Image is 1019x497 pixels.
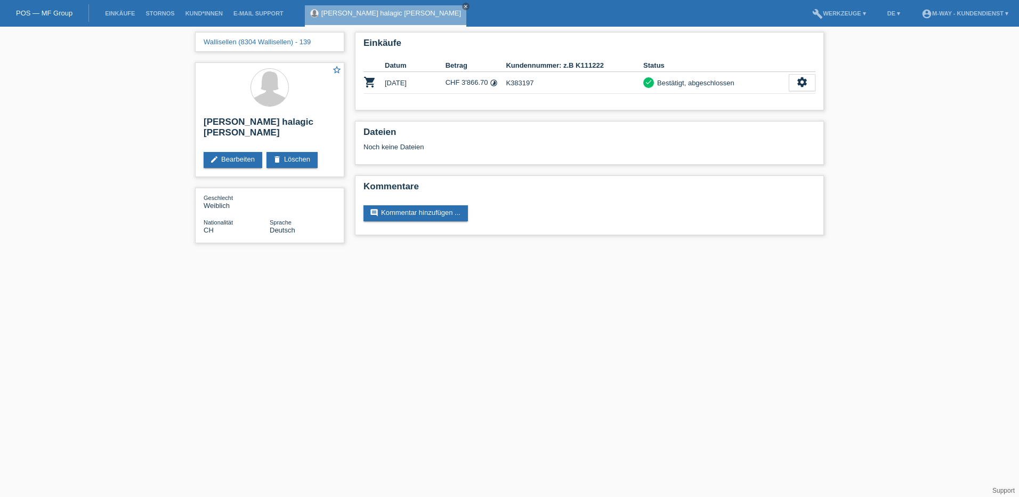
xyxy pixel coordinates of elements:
a: [PERSON_NAME] halagic [PERSON_NAME] [321,9,461,17]
i: POSP00022502 [363,76,376,89]
td: [DATE] [385,72,446,94]
td: K383197 [506,72,643,94]
span: Geschlecht [204,195,233,201]
a: buildWerkzeuge ▾ [807,10,871,17]
a: deleteLöschen [266,152,318,168]
h2: Kommentare [363,181,815,197]
i: check [645,78,652,86]
a: E-Mail Support [228,10,289,17]
h2: Einkäufe [363,38,815,54]
a: Stornos [140,10,180,17]
th: Datum [385,59,446,72]
a: commentKommentar hinzufügen ... [363,205,468,221]
i: star_border [332,65,342,75]
h2: [PERSON_NAME] halagic [PERSON_NAME] [204,117,336,143]
i: edit [210,155,219,164]
a: editBearbeiten [204,152,262,168]
i: build [812,9,823,19]
i: comment [370,209,378,217]
a: close [462,3,470,10]
a: POS — MF Group [16,9,72,17]
th: Status [643,59,789,72]
span: Deutsch [270,226,295,234]
i: Fixe Raten (24 Raten) [490,79,498,87]
td: CHF 3'866.70 [446,72,506,94]
a: account_circlem-way - Kundendienst ▾ [916,10,1014,17]
div: Bestätigt, abgeschlossen [654,77,734,89]
a: Support [992,487,1015,494]
i: close [463,4,468,9]
th: Betrag [446,59,506,72]
i: delete [273,155,281,164]
span: Schweiz [204,226,214,234]
div: Weiblich [204,194,270,210]
span: Nationalität [204,219,233,226]
div: Noch keine Dateien [363,143,689,151]
a: Wallisellen (8304 Wallisellen) - 139 [204,38,311,46]
i: settings [796,76,808,88]
i: account_circle [921,9,932,19]
a: Kund*innen [180,10,228,17]
a: star_border [332,65,342,76]
a: Einkäufe [100,10,140,17]
th: Kundennummer: z.B K111222 [506,59,643,72]
h2: Dateien [363,127,815,143]
a: DE ▾ [882,10,905,17]
span: Sprache [270,219,292,226]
